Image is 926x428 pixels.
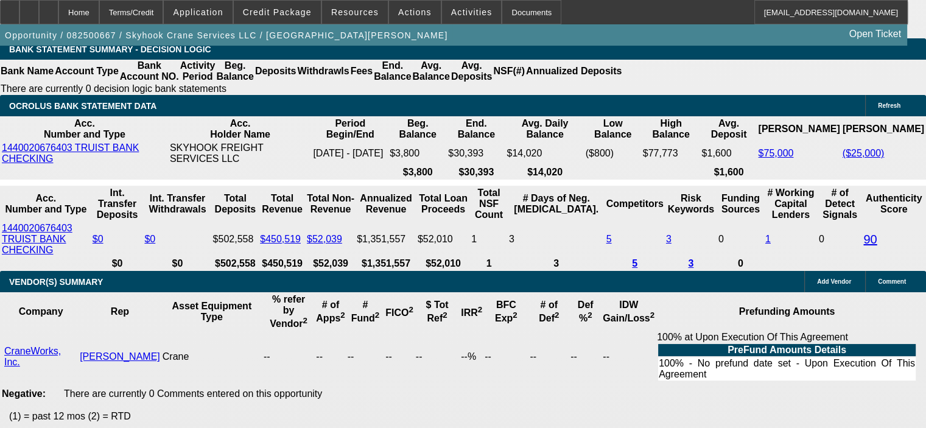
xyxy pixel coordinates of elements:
th: Int. Transfer Deposits [92,187,143,221]
th: $3,800 [389,166,446,178]
td: $30,393 [447,142,505,165]
button: Credit Package [234,1,321,24]
th: Acc. Number and Type [1,187,91,221]
th: Avg. Deposits [451,60,493,83]
td: 0 [818,222,862,256]
th: High Balance [642,118,700,141]
b: $ Tot Ref [426,300,448,323]
th: NSF(#) [493,60,525,83]
b: Asset Equipment Type [172,301,251,322]
a: Open Ticket [844,24,906,44]
td: $1,600 [701,142,756,165]
th: $0 [92,258,143,270]
td: $77,773 [642,142,700,165]
sup: 2 [375,310,379,320]
td: [DATE] - [DATE] [312,142,388,165]
span: Activities [451,7,493,17]
td: Crane [162,331,262,382]
span: Opportunity / 082500667 / Skyhook Crane Services LLC / [GEOGRAPHIC_DATA][PERSON_NAME] [5,30,447,40]
td: -- [570,331,601,382]
b: IDW Gain/Loss [603,300,654,323]
th: Period Begin/End [312,118,388,141]
b: Def % [578,300,594,323]
sup: 2 [478,305,482,314]
a: 5 [632,258,637,268]
th: $0 [144,258,211,270]
td: $502,558 [212,222,259,256]
th: # of Detect Signals [818,187,862,221]
span: OCROLUS BANK STATEMENT DATA [9,101,156,111]
span: VENDOR(S) SUMMARY [9,277,103,287]
td: -- [415,331,459,382]
td: -- [385,331,414,382]
th: $502,558 [212,258,259,270]
b: Negative: [2,388,46,399]
button: Resources [322,1,388,24]
td: 100% - No prefund date set - Upon Execution Of This Agreement [658,357,916,381]
span: Credit Package [243,7,312,17]
td: -- [263,331,314,382]
td: ($800) [585,142,641,165]
th: Bank Account NO. [119,60,180,83]
th: [PERSON_NAME] [757,118,840,141]
th: End. Balance [373,60,412,83]
span: There are currently 0 Comments entered on this opportunity [64,388,322,399]
th: Int. Transfer Withdrawals [144,187,211,221]
th: Total Deposits [212,187,259,221]
a: CraneWorks, Inc. [4,346,61,367]
b: IRR [461,307,482,318]
th: Sum of the Total NSF Count and Total Overdraft Fee Count from Ocrolus [471,187,507,221]
b: # Fund [351,300,380,323]
th: [PERSON_NAME] [842,118,925,141]
td: 1 [471,222,507,256]
a: 1440020676403 TRUIST BANK CHECKING [2,142,139,164]
td: $14,020 [506,142,583,165]
th: $14,020 [506,166,583,178]
b: # of Def [539,300,559,323]
th: 1 [471,258,507,270]
th: $52,010 [417,258,469,270]
th: Acc. Number and Type [1,118,168,141]
p: (1) = past 12 mos (2) = RTD [9,411,926,422]
th: $1,600 [701,166,756,178]
th: Competitors [606,187,664,221]
th: Authenticity Score [863,187,925,221]
th: Beg. Balance [389,118,446,141]
span: Actions [398,7,432,17]
a: $52,039 [307,234,342,244]
a: [PERSON_NAME] [80,351,160,362]
th: # Working Capital Lenders [765,187,817,221]
th: Annualized Revenue [356,187,416,221]
div: $1,351,557 [357,234,415,245]
th: $450,519 [259,258,305,270]
th: Annualized Deposits [525,60,622,83]
sup: 2 [650,310,654,320]
b: % refer by Vendor [270,294,307,329]
button: Application [164,1,232,24]
sup: 2 [443,310,447,320]
th: $52,039 [306,258,355,270]
th: $1,351,557 [356,258,416,270]
th: Total Loan Proceeds [417,187,469,221]
b: Company [19,306,63,317]
b: # of Apps [316,300,345,323]
span: Resources [331,7,379,17]
th: Beg. Balance [216,60,254,83]
a: $0 [144,234,155,244]
th: Acc. Holder Name [169,118,311,141]
span: Comment [878,278,906,285]
th: Deposits [254,60,297,83]
th: Account Type [54,60,119,83]
th: Fees [350,60,373,83]
th: Funding Sources [718,187,763,221]
td: 3 [508,222,605,256]
td: -- [315,331,345,382]
a: 5 [606,234,612,244]
td: --% [460,331,483,382]
a: ($25,000) [843,148,885,158]
a: 1440020676403 TRUIST BANK CHECKING [2,223,72,255]
a: $75,000 [758,148,793,158]
td: $52,010 [417,222,469,256]
sup: 2 [588,310,592,320]
td: -- [529,331,569,382]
